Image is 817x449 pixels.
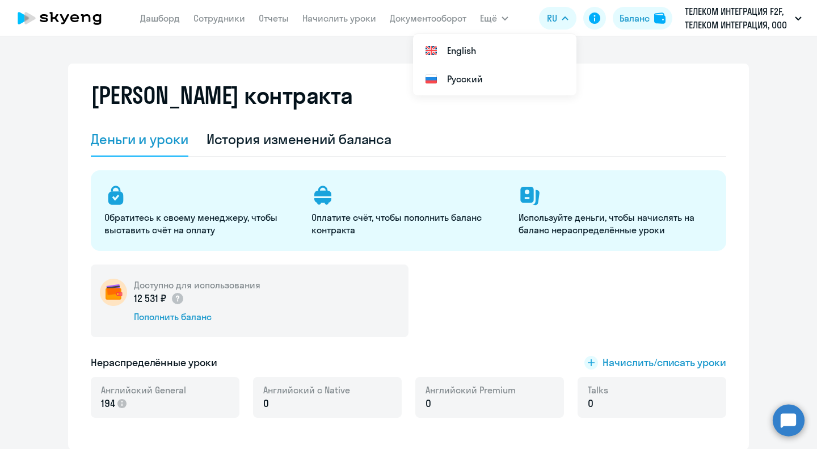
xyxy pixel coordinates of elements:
[620,11,650,25] div: Баланс
[588,384,608,396] span: Talks
[679,5,807,32] button: ТЕЛЕКОМ ИНТЕГРАЦИЯ F2F, ТЕЛЕКОМ ИНТЕГРАЦИЯ, ООО
[603,355,726,370] span: Начислить/списать уроки
[259,12,289,24] a: Отчеты
[426,396,431,411] span: 0
[134,279,260,291] h5: Доступно для использования
[519,211,712,236] p: Используйте деньги, чтобы начислять на баланс нераспределённые уроки
[101,396,115,411] span: 194
[413,34,576,95] ul: Ещё
[547,11,557,25] span: RU
[685,5,790,32] p: ТЕЛЕКОМ ИНТЕГРАЦИЯ F2F, ТЕЛЕКОМ ИНТЕГРАЦИЯ, ООО
[263,384,350,396] span: Английский с Native
[426,384,516,396] span: Английский Premium
[101,384,186,396] span: Английский General
[100,279,127,306] img: wallet-circle.png
[91,355,217,370] h5: Нераспределённые уроки
[104,211,298,236] p: Обратитесь к своему менеджеру, чтобы выставить счёт на оплату
[91,82,353,109] h2: [PERSON_NAME] контракта
[613,7,672,30] button: Балансbalance
[539,7,576,30] button: RU
[588,396,593,411] span: 0
[424,72,438,86] img: Русский
[134,310,260,323] div: Пополнить баланс
[263,396,269,411] span: 0
[654,12,666,24] img: balance
[390,12,466,24] a: Документооборот
[480,7,508,30] button: Ещё
[302,12,376,24] a: Начислить уроки
[134,291,184,306] p: 12 531 ₽
[480,11,497,25] span: Ещё
[91,130,188,148] div: Деньги и уроки
[193,12,245,24] a: Сотрудники
[207,130,392,148] div: История изменений баланса
[311,211,505,236] p: Оплатите счёт, чтобы пополнить баланс контракта
[424,44,438,57] img: English
[140,12,180,24] a: Дашборд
